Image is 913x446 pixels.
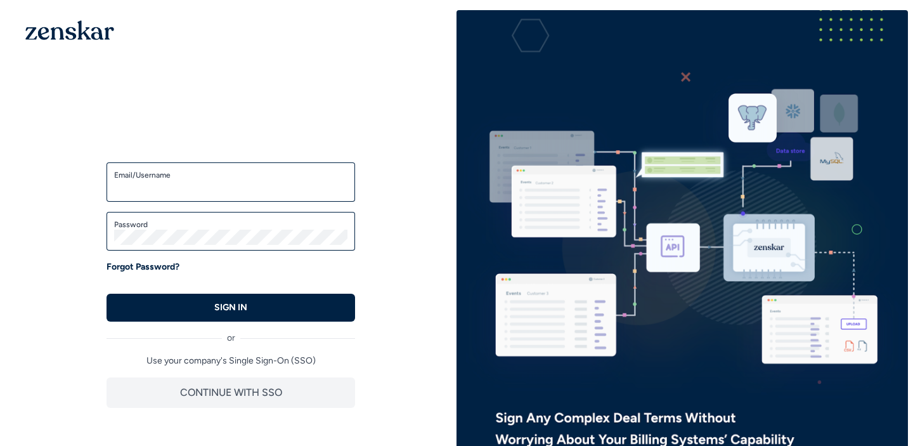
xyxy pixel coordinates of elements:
button: CONTINUE WITH SSO [107,377,355,408]
div: or [107,322,355,344]
label: Password [114,220,347,230]
button: SIGN IN [107,294,355,322]
p: SIGN IN [214,301,247,314]
a: Forgot Password? [107,261,179,273]
p: Use your company's Single Sign-On (SSO) [107,355,355,367]
label: Email/Username [114,170,347,180]
img: 1OGAJ2xQqyY4LXKgY66KYq0eOWRCkrZdAb3gUhuVAqdWPZE9SRJmCz+oDMSn4zDLXe31Ii730ItAGKgCKgCCgCikA4Av8PJUP... [25,20,114,40]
